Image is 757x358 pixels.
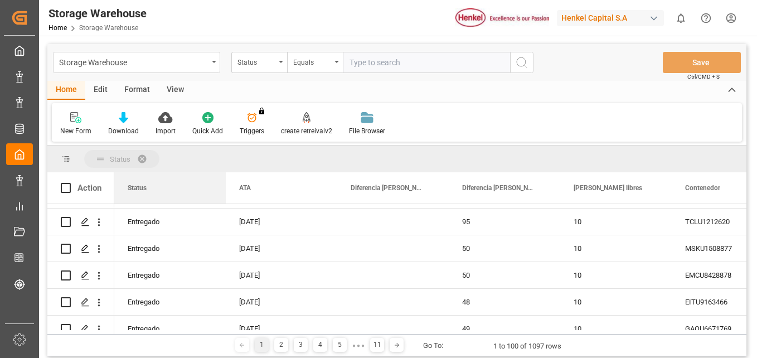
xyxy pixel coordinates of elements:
[455,8,549,28] img: Henkel%20logo.jpg_1689854090.jpg
[333,338,347,352] div: 5
[687,72,720,81] span: Ctrl/CMD + S
[47,235,114,262] div: Press SPACE to select this row.
[351,184,425,192] span: Diferencia [PERSON_NAME]
[560,316,672,342] div: 10
[294,338,308,352] div: 3
[53,52,220,73] button: open menu
[48,24,67,32] a: Home
[158,81,192,100] div: View
[239,184,251,192] span: ATA
[60,126,91,136] div: New Form
[557,7,668,28] button: Henkel Capital S.A
[226,289,337,315] div: [DATE]
[574,184,642,192] span: [PERSON_NAME] libres
[274,338,288,352] div: 2
[47,81,85,100] div: Home
[462,184,537,192] span: Diferencia [PERSON_NAME] drv
[77,183,101,193] div: Action
[116,81,158,100] div: Format
[231,52,287,73] button: open menu
[449,209,560,235] div: 95
[343,52,510,73] input: Type to search
[226,262,337,288] div: [DATE]
[59,55,208,69] div: Storage Warehouse
[449,289,560,315] div: 48
[493,341,561,352] div: 1 to 100 of 1097 rows
[352,341,365,350] div: ● ● ●
[114,262,226,288] div: Entregado
[47,316,114,342] div: Press SPACE to select this row.
[423,340,443,351] div: Go To:
[128,184,147,192] span: Status
[668,6,693,31] button: show 0 new notifications
[110,155,130,163] span: Status
[560,289,672,315] div: 10
[287,52,343,73] button: open menu
[557,10,664,26] div: Henkel Capital S.A
[47,209,114,235] div: Press SPACE to select this row.
[560,262,672,288] div: 10
[449,316,560,342] div: 49
[560,235,672,262] div: 10
[237,55,275,67] div: Status
[693,6,719,31] button: Help Center
[114,289,226,315] div: Entregado
[281,126,332,136] div: create retreivalv2
[293,55,331,67] div: Equals
[663,52,741,73] button: Save
[510,52,533,73] button: search button
[226,235,337,262] div: [DATE]
[114,316,226,342] div: Entregado
[47,262,114,289] div: Press SPACE to select this row.
[449,262,560,288] div: 50
[255,338,269,352] div: 1
[449,235,560,262] div: 50
[226,209,337,235] div: [DATE]
[48,5,147,22] div: Storage Warehouse
[192,126,223,136] div: Quick Add
[156,126,176,136] div: Import
[114,209,226,235] div: Entregado
[47,289,114,316] div: Press SPACE to select this row.
[560,209,672,235] div: 10
[349,126,385,136] div: File Browser
[226,316,337,342] div: [DATE]
[85,81,116,100] div: Edit
[370,338,384,352] div: 11
[108,126,139,136] div: Download
[313,338,327,352] div: 4
[114,235,226,262] div: Entregado
[685,184,720,192] span: Contenedor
